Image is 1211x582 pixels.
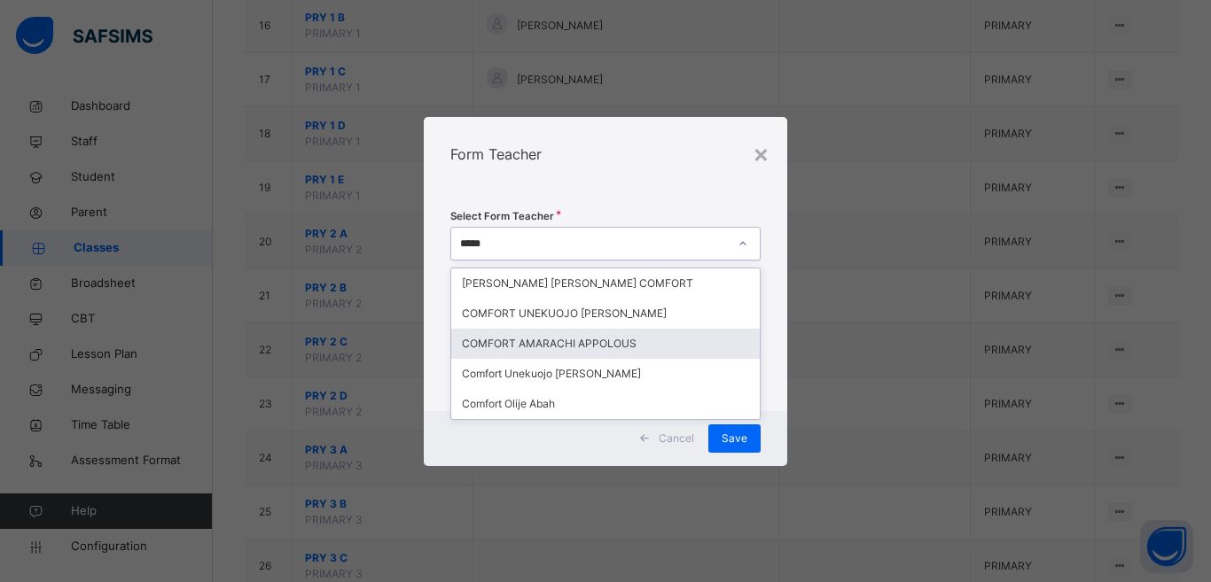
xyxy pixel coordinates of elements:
span: Form Teacher [450,145,542,163]
div: × [753,135,770,172]
span: Select Form Teacher [450,209,554,224]
div: Comfort Olije Abah [451,389,760,419]
span: Save [722,431,747,446]
div: COMFORT AMARACHI APPOLOUS [451,329,760,359]
div: COMFORT UNEKUOJO [PERSON_NAME] [451,299,760,329]
div: [PERSON_NAME] [PERSON_NAME] COMFORT [451,268,760,299]
span: Cancel [659,431,694,446]
div: Comfort Unekuojo [PERSON_NAME] [451,359,760,389]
